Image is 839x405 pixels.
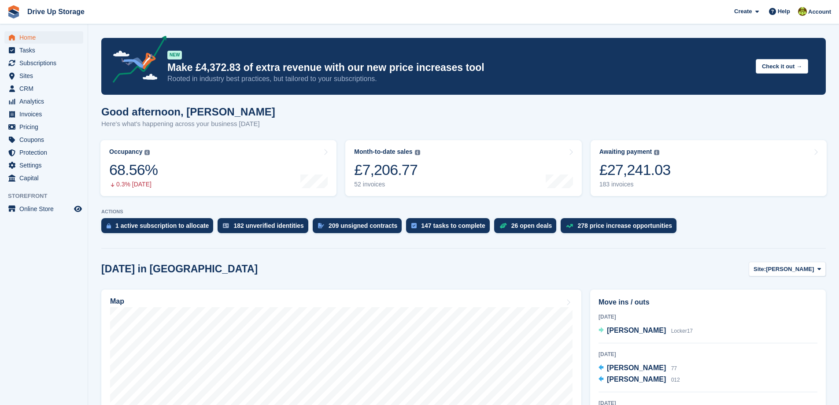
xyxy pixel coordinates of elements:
span: CRM [19,82,72,95]
span: Capital [19,172,72,184]
img: icon-info-grey-7440780725fd019a000dd9b08b2336e03edf1995a4989e88bcd33f0948082b44.svg [415,150,420,155]
div: 0.3% [DATE] [109,181,158,188]
div: Month-to-date sales [354,148,412,156]
a: menu [4,134,83,146]
span: Locker17 [671,328,693,334]
div: 26 open deals [511,222,552,229]
div: Awaiting payment [599,148,652,156]
span: Account [808,7,831,16]
div: £27,241.03 [599,161,671,179]
img: price_increase_opportunities-93ffe204e8149a01c8c9dc8f82e8f89637d9d84a8eef4429ea346261dce0b2c0.svg [566,224,573,228]
img: icon-info-grey-7440780725fd019a000dd9b08b2336e03edf1995a4989e88bcd33f0948082b44.svg [144,150,150,155]
span: Sites [19,70,72,82]
span: Settings [19,159,72,171]
a: menu [4,70,83,82]
h2: Move ins / outs [599,297,817,308]
a: menu [4,159,83,171]
a: 209 unsigned contracts [313,218,406,238]
span: Invoices [19,108,72,120]
span: Storefront [8,192,88,201]
img: price-adjustments-announcement-icon-8257ccfd72463d97f412b2fc003d46551f7dbcb40ab6d574587a9cd5c0d94... [105,36,167,86]
a: Month-to-date sales £7,206.77 52 invoices [345,140,581,196]
h2: [DATE] in [GEOGRAPHIC_DATA] [101,263,258,275]
a: 278 price increase opportunities [561,218,681,238]
div: [DATE] [599,313,817,321]
img: task-75834270c22a3079a89374b754ae025e5fb1db73e45f91037f5363f120a921f8.svg [411,223,417,228]
a: Occupancy 68.56% 0.3% [DATE] [100,140,336,196]
a: menu [4,95,83,108]
img: stora-icon-8386f47178a22dfd0bd8f6a31ec36ba5ce8667c1dd55bd0f319d3a0aa187defe.svg [7,5,20,19]
span: [PERSON_NAME] [607,375,666,383]
a: menu [4,172,83,184]
span: Home [19,31,72,44]
img: verify_identity-adf6edd0f0f0b5bbfe63781bf79b02c33cf7c696d77639b501bdc392416b5a36.svg [223,223,229,228]
div: [DATE] [599,350,817,358]
span: Online Store [19,203,72,215]
a: [PERSON_NAME] Locker17 [599,325,693,337]
a: menu [4,57,83,69]
div: 52 invoices [354,181,420,188]
a: [PERSON_NAME] 77 [599,363,677,374]
h1: Good afternoon, [PERSON_NAME] [101,106,275,118]
a: Awaiting payment £27,241.03 183 invoices [591,140,827,196]
div: 278 price increase opportunities [577,222,672,229]
div: Occupancy [109,148,142,156]
p: Here's what's happening across your business [DATE] [101,119,275,129]
p: Make £4,372.83 of extra revenue with our new price increases tool [167,61,749,74]
span: Create [734,7,752,16]
img: active_subscription_to_allocate_icon-d502201f5373d7db506a760aba3b589e785aa758c864c3986d89f69b8ff3... [107,223,111,229]
a: Preview store [73,204,83,214]
span: Tasks [19,44,72,56]
a: 26 open deals [494,218,561,238]
div: 209 unsigned contracts [329,222,397,229]
a: menu [4,31,83,44]
div: 183 invoices [599,181,671,188]
span: Subscriptions [19,57,72,69]
a: menu [4,121,83,133]
span: [PERSON_NAME] [607,364,666,372]
div: 147 tasks to complete [421,222,485,229]
a: 182 unverified identities [218,218,313,238]
p: Rooted in industry best practices, but tailored to your subscriptions. [167,74,749,84]
span: Pricing [19,121,72,133]
a: menu [4,146,83,159]
span: Protection [19,146,72,159]
div: £7,206.77 [354,161,420,179]
span: Coupons [19,134,72,146]
a: Drive Up Storage [24,4,88,19]
h2: Map [110,297,124,305]
a: menu [4,82,83,95]
div: 182 unverified identities [233,222,304,229]
button: Site: [PERSON_NAME] [749,262,826,276]
div: 68.56% [109,161,158,179]
span: Help [778,7,790,16]
a: [PERSON_NAME] 012 [599,374,680,386]
a: menu [4,203,83,215]
span: Analytics [19,95,72,108]
span: 77 [671,365,677,372]
a: 147 tasks to complete [406,218,494,238]
span: [PERSON_NAME] [766,265,814,274]
span: 012 [671,377,680,383]
div: NEW [167,51,182,59]
div: 1 active subscription to allocate [115,222,209,229]
img: contract_signature_icon-13c848040528278c33f63329250d36e43548de30e8caae1d1a13099fd9432cc5.svg [318,223,324,228]
p: ACTIONS [101,209,826,215]
img: deal-1b604bf984904fb50ccaf53a9ad4b4a5d6e5aea283cecdc64d6e3604feb123c2.svg [499,223,507,229]
a: 1 active subscription to allocate [101,218,218,238]
img: icon-info-grey-7440780725fd019a000dd9b08b2336e03edf1995a4989e88bcd33f0948082b44.svg [654,150,659,155]
img: Lindsay Dawes [798,7,807,16]
span: [PERSON_NAME] [607,327,666,334]
button: Check it out → [756,59,808,74]
a: menu [4,108,83,120]
span: Site: [754,265,766,274]
a: menu [4,44,83,56]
